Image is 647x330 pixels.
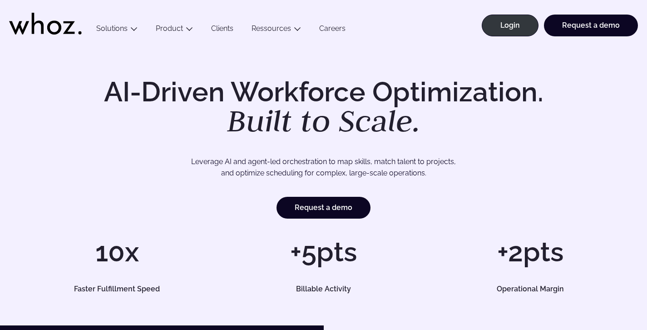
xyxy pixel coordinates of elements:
[49,156,598,179] p: Leverage AI and agent-led orchestration to map skills, match talent to projects, and optimize sch...
[28,285,206,293] h5: Faster Fulfillment Speed
[87,24,147,36] button: Solutions
[242,24,310,36] button: Ressources
[277,197,370,219] a: Request a demo
[202,24,242,36] a: Clients
[441,285,619,293] h5: Operational Margin
[252,24,291,33] a: Ressources
[227,100,420,140] em: Built to Scale.
[225,238,422,265] h1: +5pts
[156,24,183,33] a: Product
[18,238,216,265] h1: 10x
[147,24,202,36] button: Product
[482,15,538,36] a: Login
[91,78,556,136] h1: AI-Driven Workforce Optimization.
[544,15,638,36] a: Request a demo
[235,285,413,293] h5: Billable Activity
[310,24,355,36] a: Careers
[431,238,629,265] h1: +2pts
